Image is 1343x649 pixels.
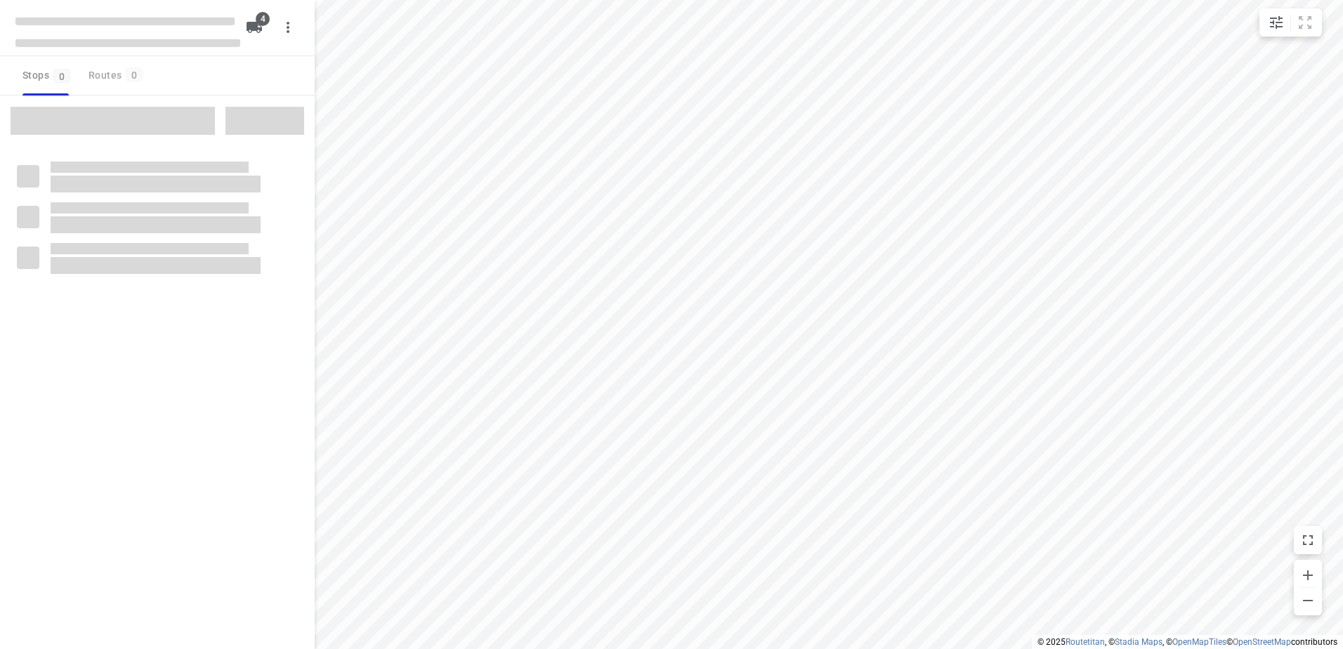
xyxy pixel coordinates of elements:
[1115,637,1162,647] a: Stadia Maps
[1037,637,1337,647] li: © 2025 , © , © © contributors
[1233,637,1291,647] a: OpenStreetMap
[1066,637,1105,647] a: Routetitan
[1259,8,1322,37] div: small contained button group
[1172,637,1226,647] a: OpenMapTiles
[1262,8,1290,37] button: Map settings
